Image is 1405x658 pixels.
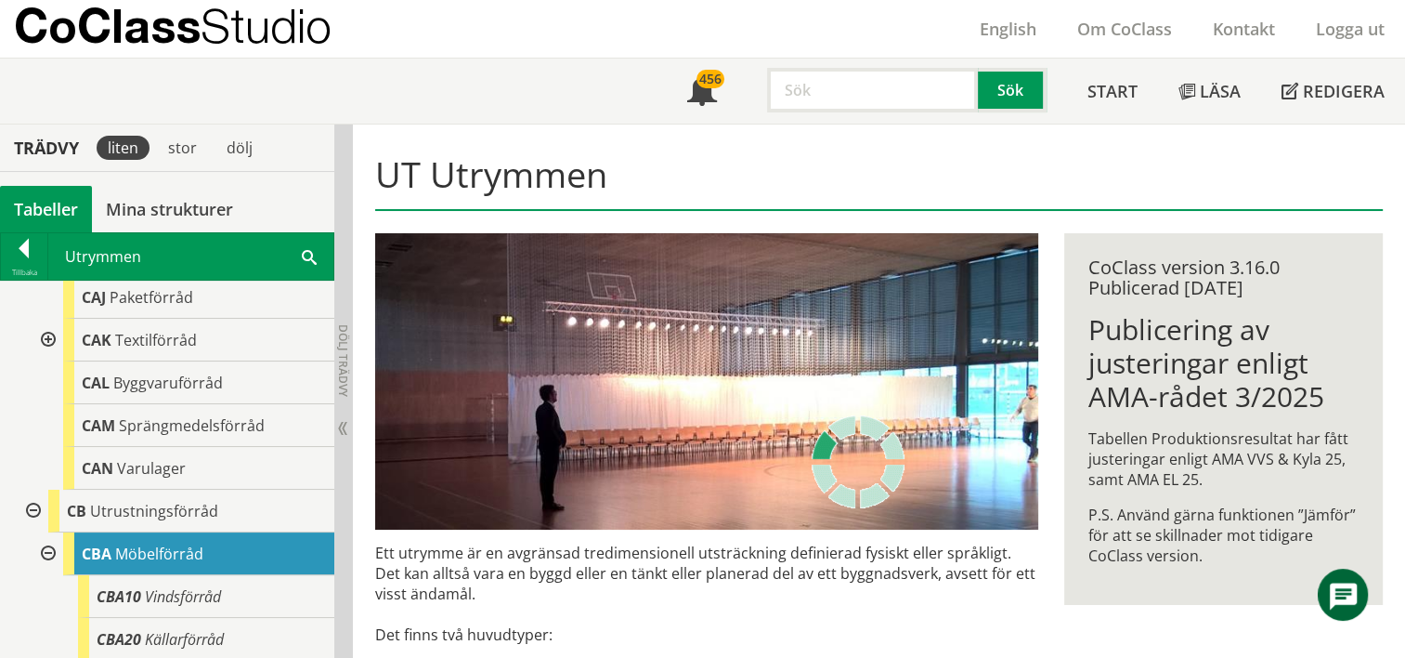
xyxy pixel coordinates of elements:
[696,70,724,88] div: 456
[113,373,223,393] span: Byggvaruförråd
[48,233,333,280] div: Utrymmen
[157,136,208,160] div: stor
[375,233,1039,530] img: utrymme.jpg
[82,287,106,308] span: CAJ
[82,544,111,564] span: CBA
[115,544,203,564] span: Möbelförråd
[1200,80,1241,102] span: Läsa
[67,501,86,521] span: CB
[375,153,1384,211] h1: UT Utrymmen
[959,18,1057,40] a: English
[82,373,110,393] span: CAL
[1088,428,1359,490] p: Tabellen Produktionsresultat har fått justeringar enligt AMA VVS & Kyla 25, samt AMA EL 25.
[1303,80,1385,102] span: Redigera
[335,324,351,397] span: Dölj trädvy
[145,586,221,607] span: Vindsförråd
[82,330,111,350] span: CAK
[767,68,978,112] input: Sök
[110,287,193,308] span: Paketförråd
[687,78,717,108] span: Notifikationer
[1192,18,1295,40] a: Kontakt
[978,68,1047,112] button: Sök
[14,15,332,36] p: CoClass
[1295,18,1405,40] a: Logga ut
[97,136,150,160] div: liten
[1088,257,1359,298] div: CoClass version 3.16.0 Publicerad [DATE]
[1067,59,1158,124] a: Start
[1,265,47,280] div: Tillbaka
[82,415,115,436] span: CAM
[97,586,141,607] span: CBA10
[1158,59,1261,124] a: Läsa
[4,138,89,158] div: Trädvy
[145,629,224,650] span: Källarförråd
[119,415,265,436] span: Sprängmedelsförråd
[1057,18,1192,40] a: Om CoClass
[215,136,264,160] div: dölj
[1087,80,1138,102] span: Start
[117,458,186,479] span: Varulager
[90,501,218,521] span: Utrustningsförråd
[1088,505,1359,566] p: P.S. Använd gärna funktionen ”Jämför” för att se skillnader mot tidigare CoClass version.
[667,59,737,124] a: 456
[1261,59,1405,124] a: Redigera
[812,415,904,508] img: Laddar
[92,186,247,232] a: Mina strukturer
[97,629,141,650] span: CBA20
[1088,313,1359,414] h1: Publicering av justeringar enligt AMA-rådet 3/2025
[82,458,113,479] span: CAN
[302,246,317,266] span: Sök i tabellen
[115,330,197,350] span: Textilförråd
